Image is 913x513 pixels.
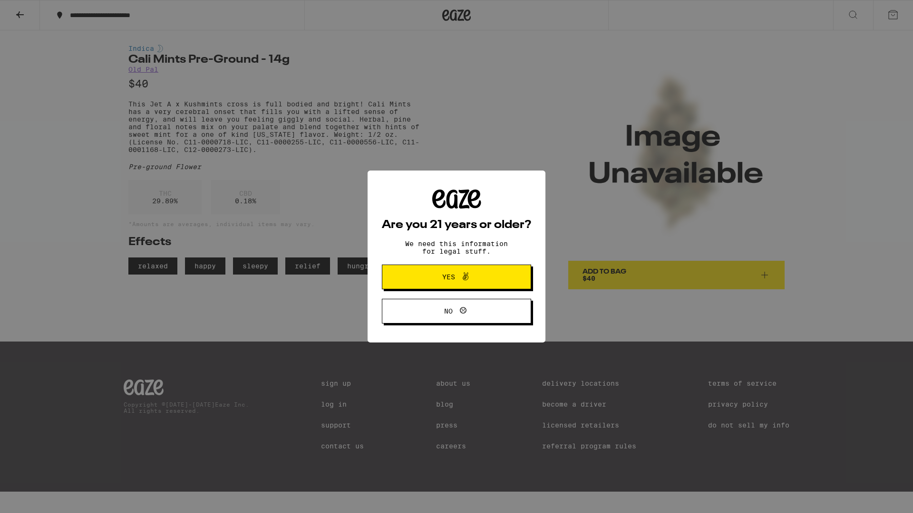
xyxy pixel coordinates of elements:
[382,299,531,323] button: No
[442,274,455,280] span: Yes
[397,240,516,255] p: We need this information for legal stuff.
[854,484,903,508] iframe: Opens a widget where you can find more information
[382,265,531,289] button: Yes
[444,308,453,314] span: No
[382,219,531,231] h2: Are you 21 years or older?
